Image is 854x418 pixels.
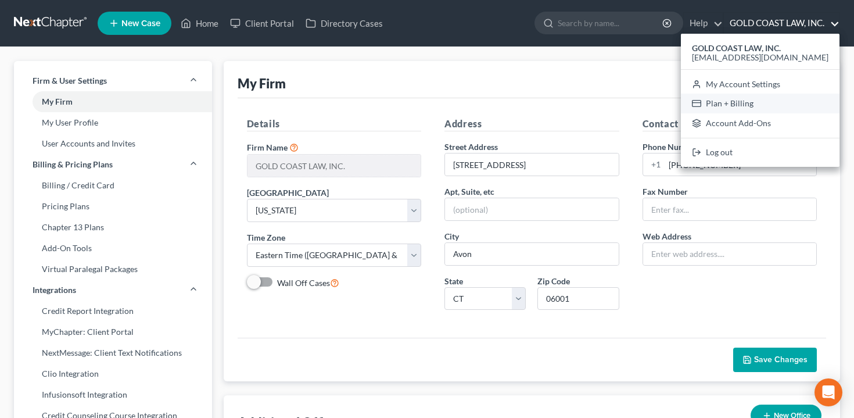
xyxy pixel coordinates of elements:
input: Search by name... [558,12,664,34]
div: Open Intercom Messenger [814,378,842,406]
a: NextMessage: Client Text Notifications [14,342,212,363]
button: Save Changes [733,348,817,372]
span: Save Changes [754,355,808,365]
input: (optional) [445,198,619,220]
label: Time Zone [247,231,285,244]
a: Log out [681,143,839,163]
a: Account Add-Ons [681,113,839,133]
a: Pricing Plans [14,196,212,217]
strong: GOLD COAST LAW, INC. [692,43,781,53]
label: Phone Number [643,141,698,153]
span: Billing & Pricing Plans [33,159,113,170]
a: Client Portal [224,13,300,34]
a: Directory Cases [300,13,389,34]
div: GOLD COAST LAW, INC. [681,34,839,167]
span: [EMAIL_ADDRESS][DOMAIN_NAME] [692,52,828,62]
label: City [444,230,459,242]
span: Firm & User Settings [33,75,107,87]
a: User Accounts and Invites [14,133,212,154]
label: Zip Code [537,275,570,287]
label: Web Address [643,230,691,242]
a: Chapter 13 Plans [14,217,212,238]
label: [GEOGRAPHIC_DATA] [247,187,329,199]
h5: Details [247,117,422,131]
label: State [444,275,463,287]
a: Billing / Credit Card [14,175,212,196]
input: Enter phone... [665,153,817,176]
a: Help [684,13,723,34]
input: XXXXX [537,287,619,310]
input: Enter name... [247,155,421,177]
label: Street Address [444,141,498,153]
a: My Account Settings [681,74,839,94]
label: Apt, Suite, etc [444,185,494,198]
a: Virtual Paralegal Packages [14,259,212,280]
div: +1 [643,153,665,176]
a: MyChapter: Client Portal [14,321,212,342]
span: Wall Off Cases [277,278,330,288]
a: Billing & Pricing Plans [14,154,212,175]
a: Infusionsoft Integration [14,384,212,405]
h5: Contact Info [643,117,817,131]
a: Firm & User Settings [14,70,212,91]
h5: Address [444,117,619,131]
span: New Case [121,19,160,28]
a: My User Profile [14,112,212,133]
span: Integrations [33,284,76,296]
a: Home [175,13,224,34]
a: GOLD COAST LAW, INC. [724,13,839,34]
div: My Firm [238,75,286,92]
input: Enter city... [445,243,619,265]
a: My Firm [14,91,212,112]
a: Integrations [14,280,212,301]
a: Clio Integration [14,363,212,384]
input: Enter address... [445,153,619,176]
a: Credit Report Integration [14,301,212,321]
input: Enter web address.... [643,243,817,265]
label: Fax Number [643,185,688,198]
input: Enter fax... [643,198,817,220]
span: Firm Name [247,142,288,152]
a: Plan + Billing [681,94,839,113]
a: Add-On Tools [14,238,212,259]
